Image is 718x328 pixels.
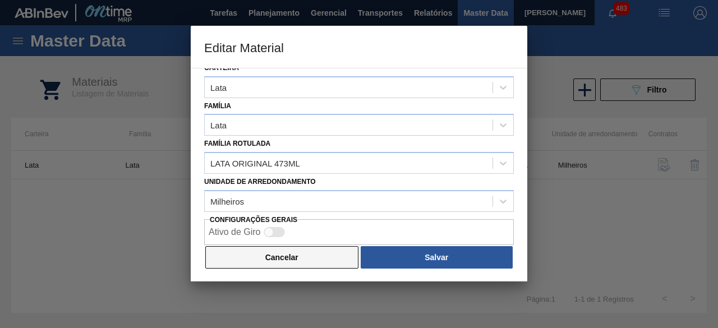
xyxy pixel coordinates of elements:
[210,196,244,206] div: Milheiros
[204,102,231,110] label: Família
[204,64,239,72] label: Carteira
[204,178,316,186] label: Unidade de arredondamento
[210,159,300,168] div: LATA ORIGINAL 473ML
[205,246,358,269] button: Cancelar
[204,140,270,147] label: Família Rotulada
[210,121,227,130] div: Lata
[210,216,297,224] label: Configurações Gerais
[361,246,513,269] button: Salvar
[210,82,227,92] div: Lata
[191,26,527,68] h3: Editar Material
[209,227,260,237] label: Ativo de Giro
